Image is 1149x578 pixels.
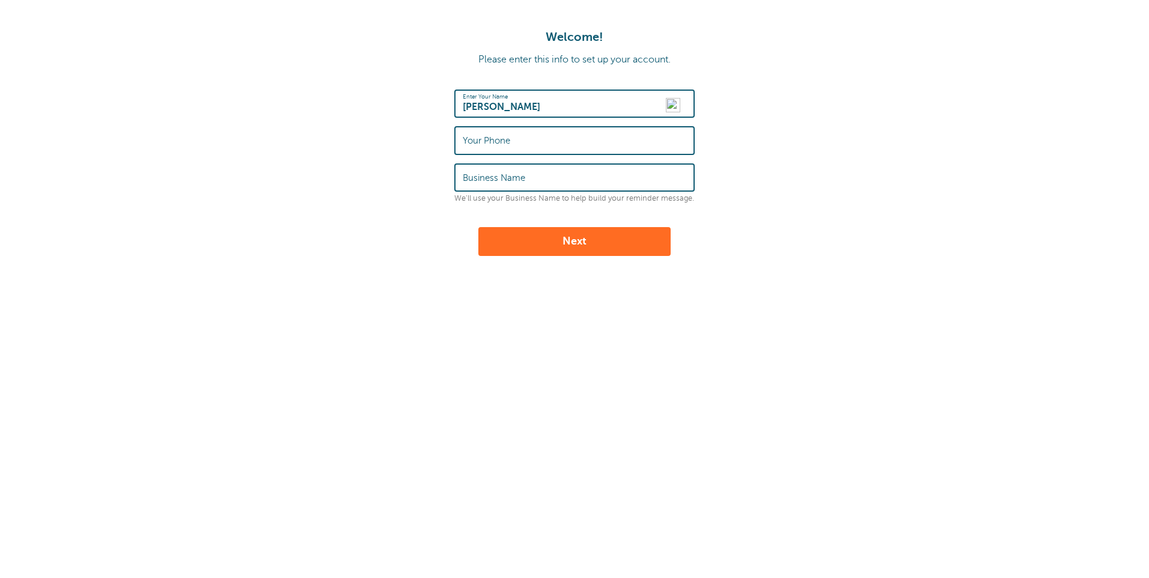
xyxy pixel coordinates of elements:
label: Your Phone [463,135,510,146]
p: Please enter this info to set up your account. [12,54,1137,65]
label: Business Name [463,172,525,183]
button: Next [478,227,671,256]
p: We'll use your Business Name to help build your reminder message. [454,194,695,203]
h1: Welcome! [12,30,1137,44]
label: Enter Your Name [463,93,508,100]
img: npw-badge-icon-locked.svg [666,98,680,112]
